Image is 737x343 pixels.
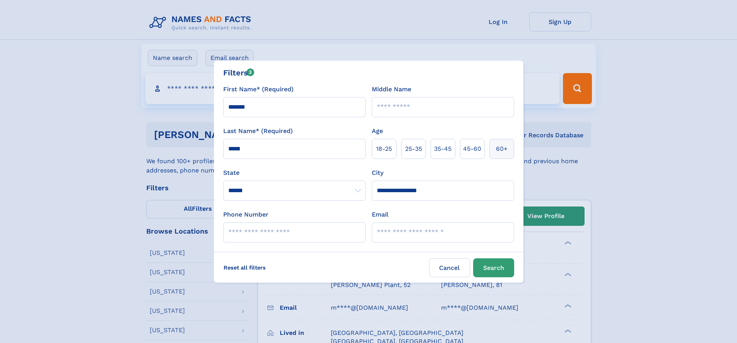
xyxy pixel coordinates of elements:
div: Filters [223,67,255,78]
label: Reset all filters [219,258,271,277]
span: 25‑35 [405,144,422,154]
label: Phone Number [223,210,268,219]
label: Last Name* (Required) [223,126,293,136]
label: State [223,168,366,177]
label: Email [372,210,388,219]
span: 35‑45 [434,144,451,154]
span: 45‑60 [463,144,481,154]
label: Middle Name [372,85,411,94]
label: City [372,168,383,177]
label: First Name* (Required) [223,85,294,94]
span: 18‑25 [376,144,392,154]
button: Search [473,258,514,277]
span: 60+ [496,144,508,154]
label: Age [372,126,383,136]
label: Cancel [429,258,470,277]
